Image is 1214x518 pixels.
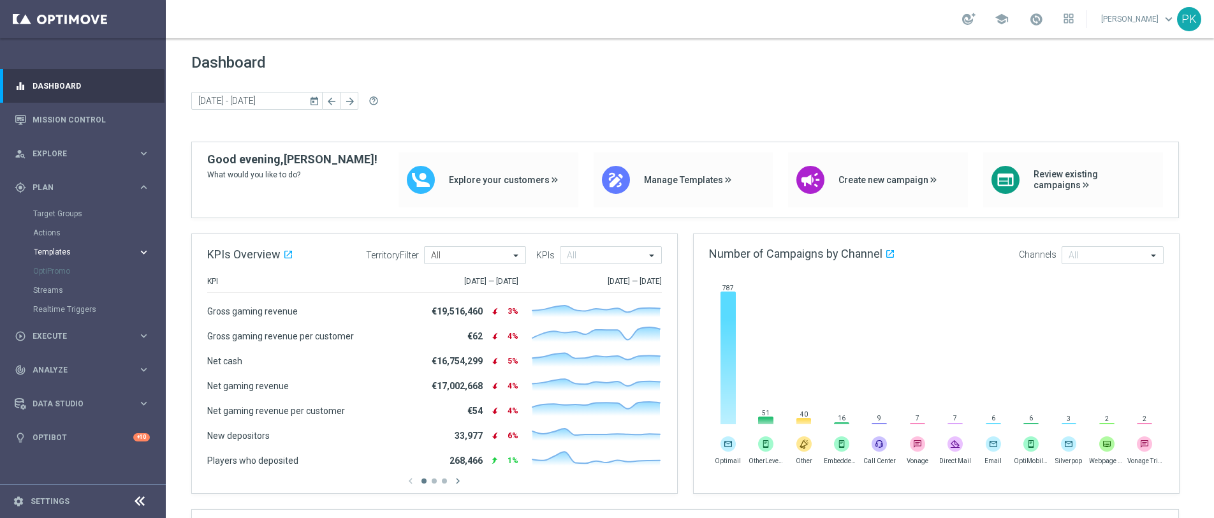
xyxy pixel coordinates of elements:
i: person_search [15,148,26,159]
a: Mission Control [33,103,150,137]
span: Plan [33,184,138,191]
a: Dashboard [33,69,150,103]
span: school [995,12,1009,26]
a: [PERSON_NAME]keyboard_arrow_down [1100,10,1177,29]
button: Data Studio keyboard_arrow_right [14,399,150,409]
i: equalizer [15,80,26,92]
span: Templates [34,248,125,256]
i: play_circle_outline [15,330,26,342]
i: gps_fixed [15,182,26,193]
i: keyboard_arrow_right [138,364,150,376]
a: Settings [31,498,69,505]
a: Target Groups [33,209,133,219]
i: keyboard_arrow_right [138,147,150,159]
div: Execute [15,330,138,342]
div: +10 [133,433,150,441]
div: Analyze [15,364,138,376]
div: Explore [15,148,138,159]
i: settings [13,496,24,507]
div: Optibot [15,420,150,454]
div: Actions [33,223,165,242]
div: Plan [15,182,138,193]
span: Data Studio [33,400,138,408]
button: play_circle_outline Execute keyboard_arrow_right [14,331,150,341]
div: Dashboard [15,69,150,103]
div: OptiPromo [33,262,165,281]
a: Realtime Triggers [33,304,133,314]
a: Streams [33,285,133,295]
div: Mission Control [15,103,150,137]
div: Realtime Triggers [33,300,165,319]
button: Templates keyboard_arrow_right [33,247,150,257]
div: Streams [33,281,165,300]
i: keyboard_arrow_right [138,330,150,342]
a: Optibot [33,420,133,454]
button: equalizer Dashboard [14,81,150,91]
button: Mission Control [14,115,150,125]
button: person_search Explore keyboard_arrow_right [14,149,150,159]
div: PK [1177,7,1201,31]
button: gps_fixed Plan keyboard_arrow_right [14,182,150,193]
button: track_changes Analyze keyboard_arrow_right [14,365,150,375]
span: Execute [33,332,138,340]
div: Templates [33,242,165,262]
div: Data Studio [15,398,138,410]
i: lightbulb [15,432,26,443]
i: keyboard_arrow_right [138,181,150,193]
span: keyboard_arrow_down [1162,12,1176,26]
span: Analyze [33,366,138,374]
i: track_changes [15,364,26,376]
div: Target Groups [33,204,165,223]
i: keyboard_arrow_right [138,246,150,258]
i: keyboard_arrow_right [138,397,150,410]
span: Explore [33,150,138,158]
button: lightbulb Optibot +10 [14,433,150,443]
a: Actions [33,228,133,238]
div: Templates [34,248,138,256]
